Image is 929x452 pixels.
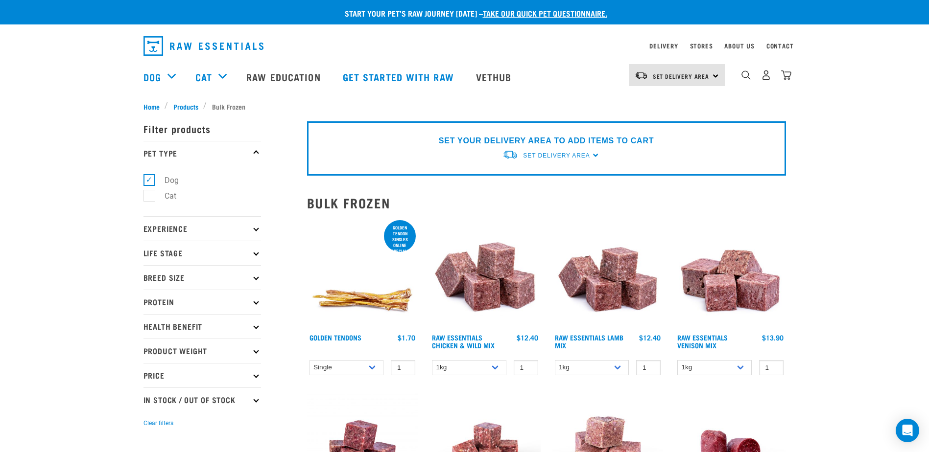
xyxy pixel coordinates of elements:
[635,71,648,80] img: van-moving.png
[307,218,418,329] img: 1293 Golden Tendons 01
[439,135,654,147] p: SET YOUR DELIVERY AREA TO ADD ITEMS TO CART
[639,334,661,341] div: $12.40
[514,360,538,375] input: 1
[136,32,794,60] nav: dropdown navigation
[636,360,661,375] input: 1
[653,74,710,78] span: Set Delivery Area
[555,336,623,347] a: Raw Essentials Lamb Mix
[429,218,541,329] img: Pile Of Cubed Chicken Wild Meat Mix
[143,101,165,112] a: Home
[766,44,794,47] a: Contact
[143,216,261,241] p: Experience
[143,116,261,141] p: Filter products
[781,70,791,80] img: home-icon@2x.png
[333,57,466,96] a: Get started with Raw
[517,334,538,341] div: $12.40
[307,195,786,210] h2: Bulk Frozen
[143,141,261,165] p: Pet Type
[149,174,183,186] label: Dog
[143,363,261,387] p: Price
[677,336,728,347] a: Raw Essentials Venison Mix
[168,101,203,112] a: Products
[896,419,919,442] div: Open Intercom Messenger
[173,101,198,112] span: Products
[143,290,261,314] p: Protein
[384,220,416,258] div: Golden Tendon singles online special!
[502,150,518,160] img: van-moving.png
[675,218,786,329] img: 1113 RE Venison Mix 01
[143,69,161,84] a: Dog
[432,336,495,347] a: Raw Essentials Chicken & Wild Mix
[483,11,607,15] a: take our quick pet questionnaire.
[690,44,713,47] a: Stores
[143,314,261,339] p: Health Benefit
[761,70,771,80] img: user.png
[143,36,263,56] img: Raw Essentials Logo
[195,69,212,84] a: Cat
[143,241,261,265] p: Life Stage
[149,190,180,202] label: Cat
[724,44,754,47] a: About Us
[391,360,415,375] input: 1
[762,334,784,341] div: $13.90
[310,336,361,339] a: Golden Tendons
[466,57,524,96] a: Vethub
[237,57,333,96] a: Raw Education
[143,101,160,112] span: Home
[523,152,590,159] span: Set Delivery Area
[143,101,786,112] nav: breadcrumbs
[143,265,261,290] p: Breed Size
[143,419,173,428] button: Clear filters
[552,218,664,329] img: ?1041 RE Lamb Mix 01
[649,44,678,47] a: Delivery
[741,70,751,80] img: home-icon-1@2x.png
[143,339,261,363] p: Product Weight
[398,334,415,341] div: $1.70
[759,360,784,375] input: 1
[143,387,261,412] p: In Stock / Out Of Stock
